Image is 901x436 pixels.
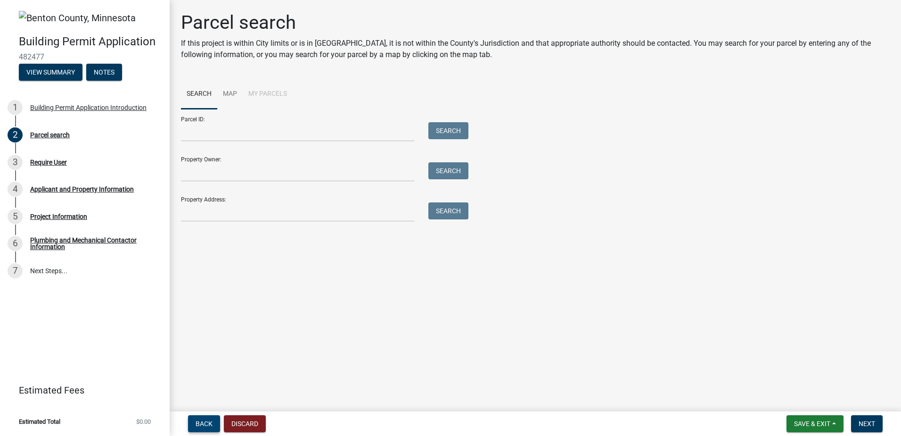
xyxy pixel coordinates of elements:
wm-modal-confirm: Summary [19,69,82,76]
div: Plumbing and Mechanical Contactor Information [30,237,155,250]
button: Discard [224,415,266,432]
span: Estimated Total [19,419,60,425]
span: 482477 [19,52,151,61]
div: 7 [8,263,23,278]
div: 3 [8,155,23,170]
button: Search [428,162,468,179]
a: Estimated Fees [8,381,155,400]
wm-modal-confirm: Notes [86,69,122,76]
button: Next [851,415,883,432]
img: Benton County, Minnesota [19,11,136,25]
button: Save & Exit [786,415,844,432]
a: Map [217,79,243,109]
span: Back [196,420,213,428]
div: Project Information [30,213,87,220]
h1: Parcel search [181,11,890,34]
div: 1 [8,100,23,115]
p: If this project is within City limits or is in [GEOGRAPHIC_DATA], it is not within the County's J... [181,38,890,60]
span: Save & Exit [794,420,830,428]
div: Require User [30,159,67,166]
div: 4 [8,182,23,197]
div: Applicant and Property Information [30,186,134,193]
button: View Summary [19,64,82,81]
button: Search [428,122,468,139]
div: 6 [8,236,23,251]
div: 5 [8,209,23,224]
h4: Building Permit Application [19,35,162,49]
div: Building Permit Application Introduction [30,104,147,111]
span: $0.00 [136,419,151,425]
button: Back [188,415,220,432]
button: Notes [86,64,122,81]
span: Next [859,420,875,428]
div: Parcel search [30,132,70,138]
button: Search [428,202,468,219]
div: 2 [8,127,23,143]
a: Search [181,79,217,109]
